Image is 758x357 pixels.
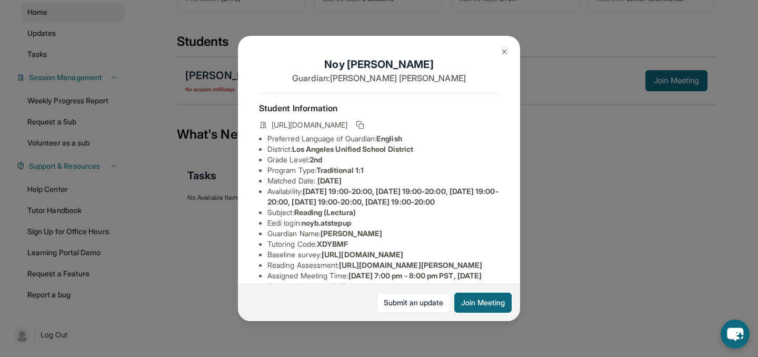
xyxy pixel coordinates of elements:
[267,165,499,176] li: Program Type:
[267,228,499,239] li: Guardian Name :
[317,176,342,185] span: [DATE]
[267,187,498,206] span: [DATE] 19:00-20:00, [DATE] 19:00-20:00, [DATE] 19:00-20:00, [DATE] 19:00-20:00, [DATE] 19:00-20:00
[316,166,364,175] span: Traditional 1:1
[259,57,499,72] h1: Noy [PERSON_NAME]
[267,207,499,218] li: Subject :
[317,239,348,248] span: XDYBMF
[500,47,508,56] img: Close Icon
[321,229,382,238] span: [PERSON_NAME]
[322,250,403,259] span: [URL][DOMAIN_NAME]
[267,176,499,186] li: Matched Date:
[267,239,499,249] li: Tutoring Code :
[302,218,351,227] span: noyb.atstepup
[310,155,322,164] span: 2nd
[267,186,499,207] li: Availability:
[272,120,347,130] span: [URL][DOMAIN_NAME]
[267,155,499,165] li: Grade Level:
[267,218,499,228] li: Eedi login :
[267,249,499,260] li: Baseline survey :
[259,102,499,114] h4: Student Information
[267,144,499,155] li: District:
[267,133,499,144] li: Preferred Language of Guardian:
[339,260,482,269] span: [URL][DOMAIN_NAME][PERSON_NAME]
[267,260,499,271] li: Reading Assessment :
[354,119,366,131] button: Copy link
[376,134,402,143] span: English
[377,293,450,313] a: Submit an update
[259,72,499,84] p: Guardian: [PERSON_NAME] [PERSON_NAME]
[267,271,499,292] li: Assigned Meeting Time :
[294,208,356,217] span: Reading (Lectura)
[454,293,512,313] button: Join Meeting
[292,144,413,153] span: Los Angeles Unified School District
[267,271,482,291] span: [DATE] 7:00 pm - 8:00 pm PST, [DATE] 7:00 pm - 8:00 pm PST
[721,320,750,349] button: chat-button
